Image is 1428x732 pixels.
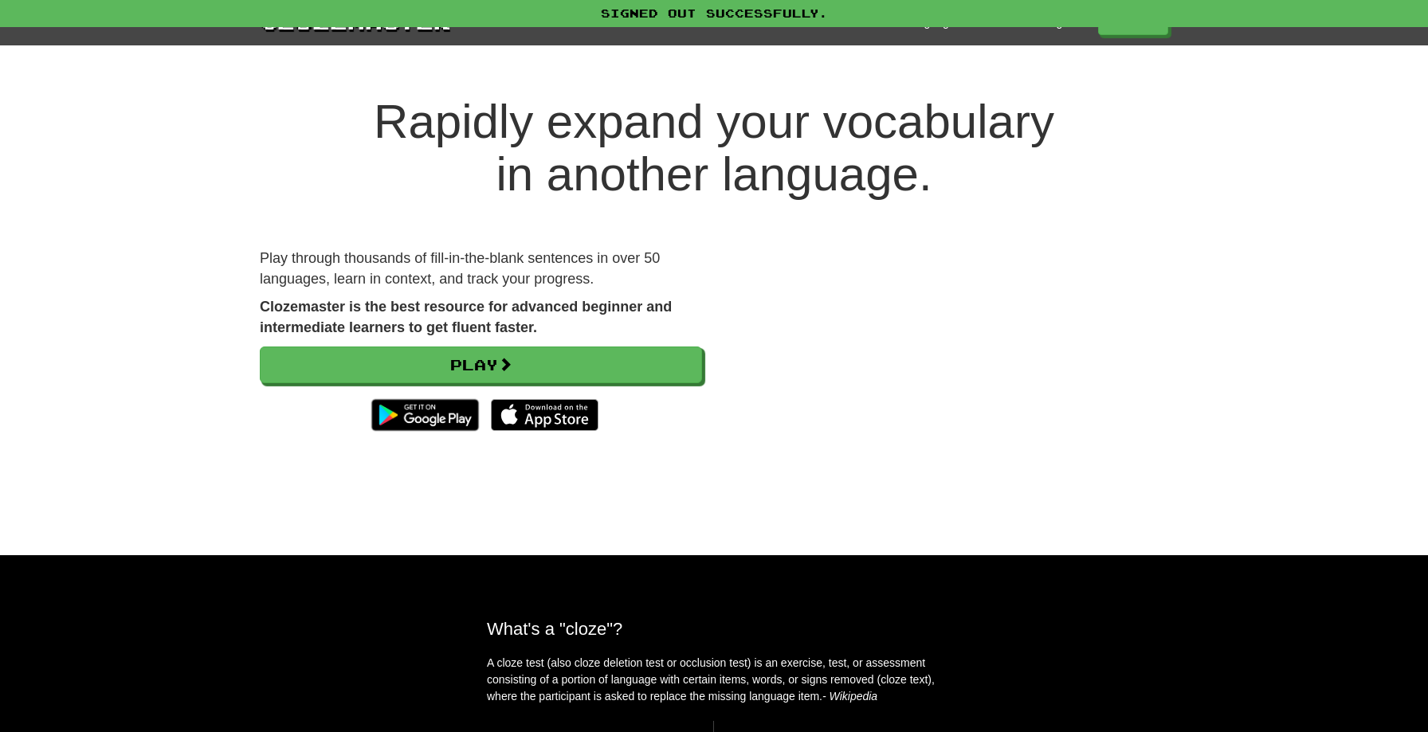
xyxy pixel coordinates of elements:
img: Get it on Google Play [363,391,487,439]
a: Play [260,346,702,383]
p: A cloze test (also cloze deletion test or occlusion test) is an exercise, test, or assessment con... [487,655,941,705]
em: - Wikipedia [822,690,877,703]
p: Play through thousands of fill-in-the-blank sentences in over 50 languages, learn in context, and... [260,249,702,289]
strong: Clozemaster is the best resource for advanced beginner and intermediate learners to get fluent fa... [260,299,672,335]
img: Download_on_the_App_Store_Badge_US-UK_135x40-25178aeef6eb6b83b96f5f2d004eda3bffbb37122de64afbaef7... [491,399,598,431]
h2: What's a "cloze"? [487,619,941,639]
